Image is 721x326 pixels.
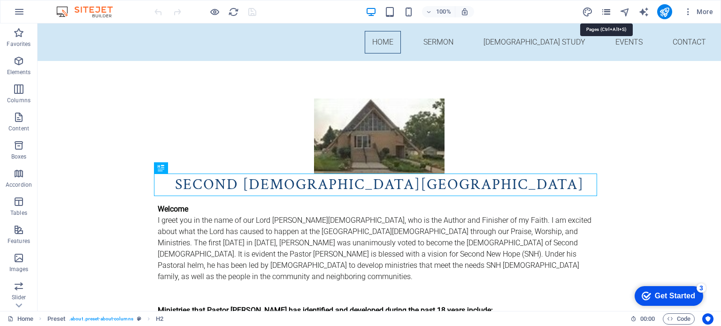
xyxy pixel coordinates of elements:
[28,10,68,19] div: Get Started
[8,237,30,245] p: Features
[582,6,593,17] button: design
[54,6,124,17] img: Editor Logo
[8,125,29,132] p: Content
[683,7,713,16] span: More
[7,97,31,104] p: Columns
[436,6,451,17] h6: 100%
[647,315,648,322] span: :
[209,6,220,17] button: Click here to leave preview mode and continue editing
[47,313,164,325] nav: breadcrumb
[667,313,690,325] span: Code
[69,2,79,11] div: 3
[9,265,29,273] p: Images
[11,153,27,160] p: Boxes
[659,7,670,17] i: Publish
[601,6,612,17] button: pages
[702,313,713,325] button: Usercentrics
[8,313,33,325] a: Click to cancel selection. Double-click to open Pages
[638,7,649,17] i: AI Writer
[10,209,27,217] p: Tables
[12,294,26,301] p: Slider
[638,6,650,17] button: text_generator
[47,313,66,325] span: Click to select. Double-click to edit
[6,181,32,189] p: Accordion
[69,313,133,325] span: . about .preset-about-columns
[680,4,717,19] button: More
[228,7,239,17] i: Reload page
[663,313,695,325] button: Code
[137,316,141,321] i: This element is a customizable preset
[582,7,593,17] i: Design (Ctrl+Alt+Y)
[228,6,239,17] button: reload
[640,313,655,325] span: 00 00
[620,6,631,17] button: navigator
[7,68,31,76] p: Elements
[422,6,455,17] button: 100%
[630,313,655,325] h6: Session time
[7,40,31,48] p: Favorites
[657,4,672,19] button: publish
[8,5,76,24] div: Get Started 3 items remaining, 40% complete
[460,8,469,16] i: On resize automatically adjust zoom level to fit chosen device.
[156,313,163,325] span: Click to select. Double-click to edit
